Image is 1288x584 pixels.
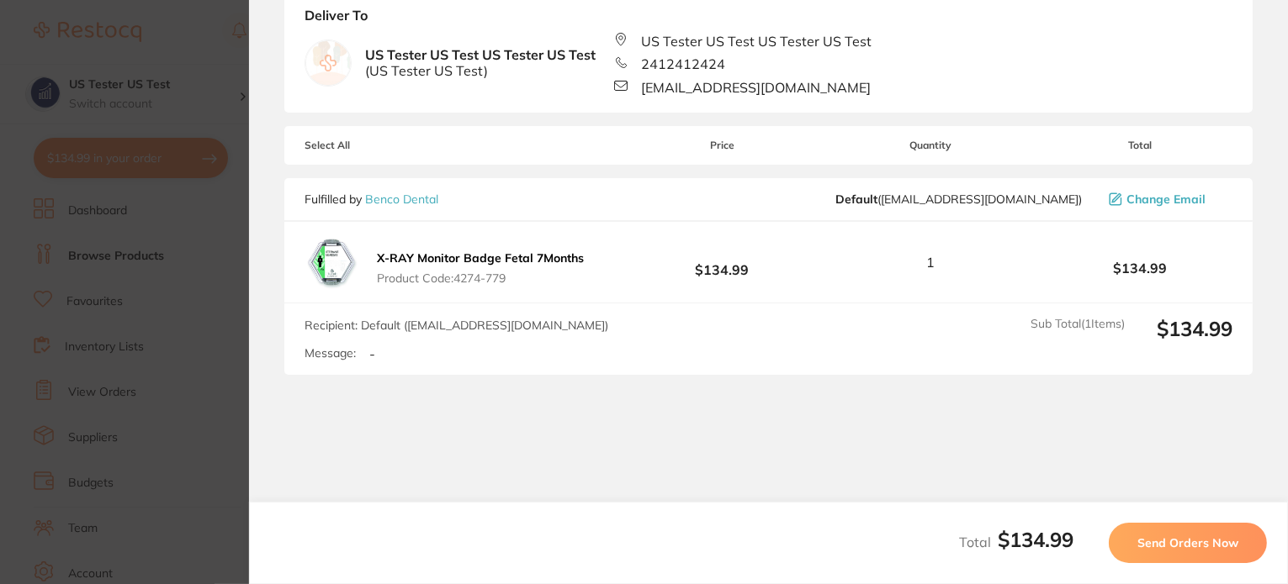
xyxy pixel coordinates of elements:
button: Change Email [1104,192,1232,207]
button: X-RAY Monitor Badge Fetal 7Months Product Code:4274-779 [372,250,589,286]
span: Quantity [815,139,1047,151]
span: Send Orders Now [1137,535,1238,550]
a: Benco Dental [365,192,438,207]
span: US Tester US Test US Tester US Test [641,34,872,49]
b: US Tester US Test US Tester US Test [365,47,596,78]
span: Select All [305,139,473,151]
b: Deliver To [305,8,1232,33]
p: Fulfilled by [305,192,438,206]
output: $134.99 [1138,317,1232,361]
span: Total [959,534,1073,550]
b: $134.99 [629,247,815,278]
span: Price [629,139,815,151]
b: $134.99 [998,527,1073,552]
img: empty.jpg [305,40,351,86]
p: - [369,346,375,361]
b: $134.99 [1047,260,1232,276]
span: Product Code: 4274-779 [377,271,584,285]
span: Change Email [1126,192,1206,206]
span: Total [1047,139,1232,151]
img: c2poZw [305,235,358,289]
label: Message: [305,346,356,360]
b: Default [835,192,877,207]
span: ( US Tester US Test ) [365,63,596,78]
span: [EMAIL_ADDRESS][DOMAIN_NAME] [641,80,871,95]
span: contact@benco.com [835,192,1082,206]
b: X-RAY Monitor Badge Fetal 7Months [377,250,584,266]
span: Sub Total ( 1 Items) [1031,317,1125,361]
span: 1 [927,255,936,270]
span: 2412412424 [641,56,725,71]
span: Recipient: Default ( [EMAIL_ADDRESS][DOMAIN_NAME] ) [305,318,608,333]
button: Send Orders Now [1109,523,1267,563]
